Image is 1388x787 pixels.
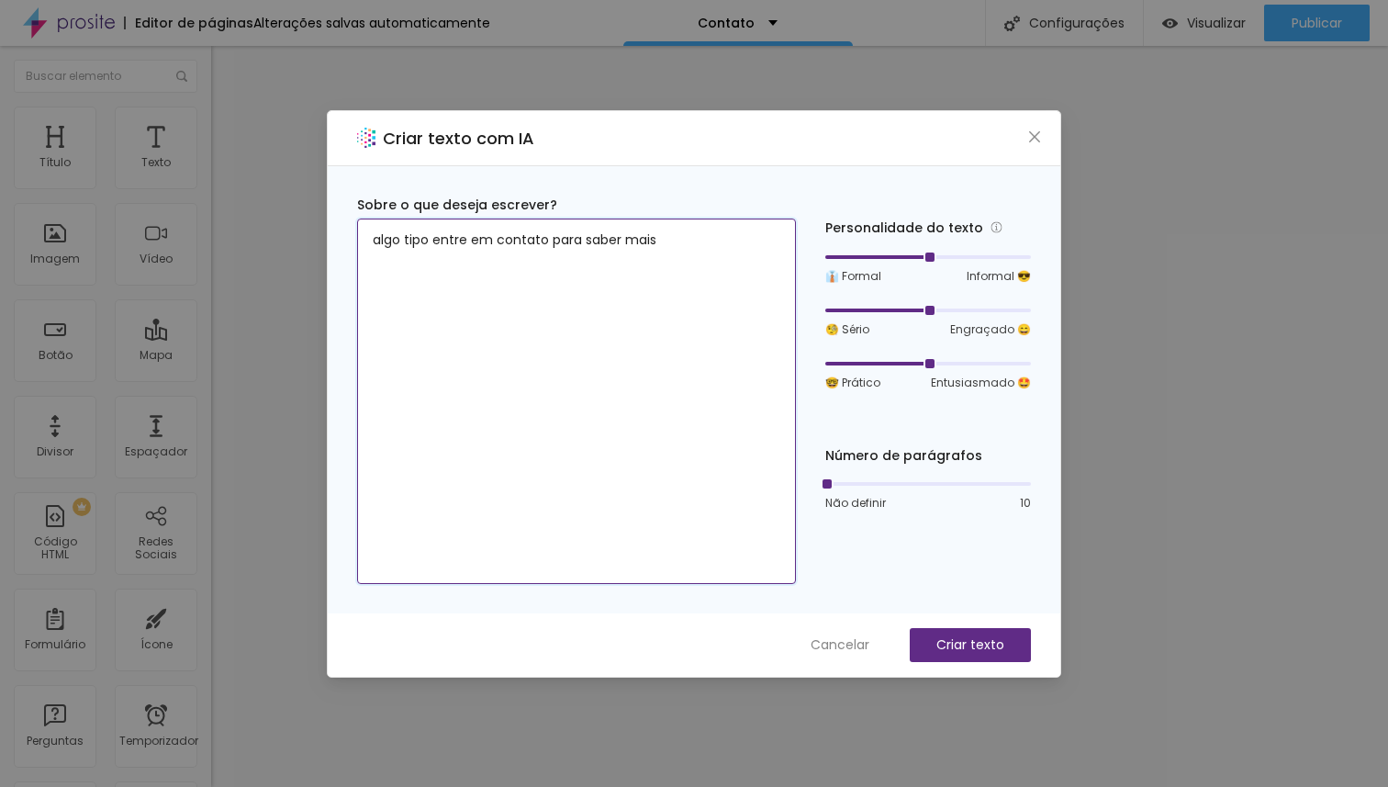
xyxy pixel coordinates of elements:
font: 👔 Formal [825,268,881,284]
font: Sobre o que deseja escrever? [357,196,557,214]
button: Cancelar [792,628,888,662]
font: Personalidade do texto [825,219,983,237]
font: 🤓 Prático [825,375,880,390]
font: Entusiasmado 🤩 [931,375,1031,390]
textarea: algo tipo entre em contato para saber mais [357,219,796,584]
font: Engraçado 😄 [950,321,1031,337]
font: 🧐 Sério [825,321,869,337]
span: fechar [1027,129,1042,144]
font: Informal 😎 [967,268,1031,284]
button: Criar texto [910,628,1031,662]
button: Fechar [1025,127,1045,146]
font: Criar texto [936,635,1004,654]
font: Criar texto com IA [383,127,534,150]
font: 10 [1020,495,1031,511]
font: Cancelar [811,635,869,654]
font: Não definir [825,495,886,511]
font: Número de parágrafos [825,446,982,465]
